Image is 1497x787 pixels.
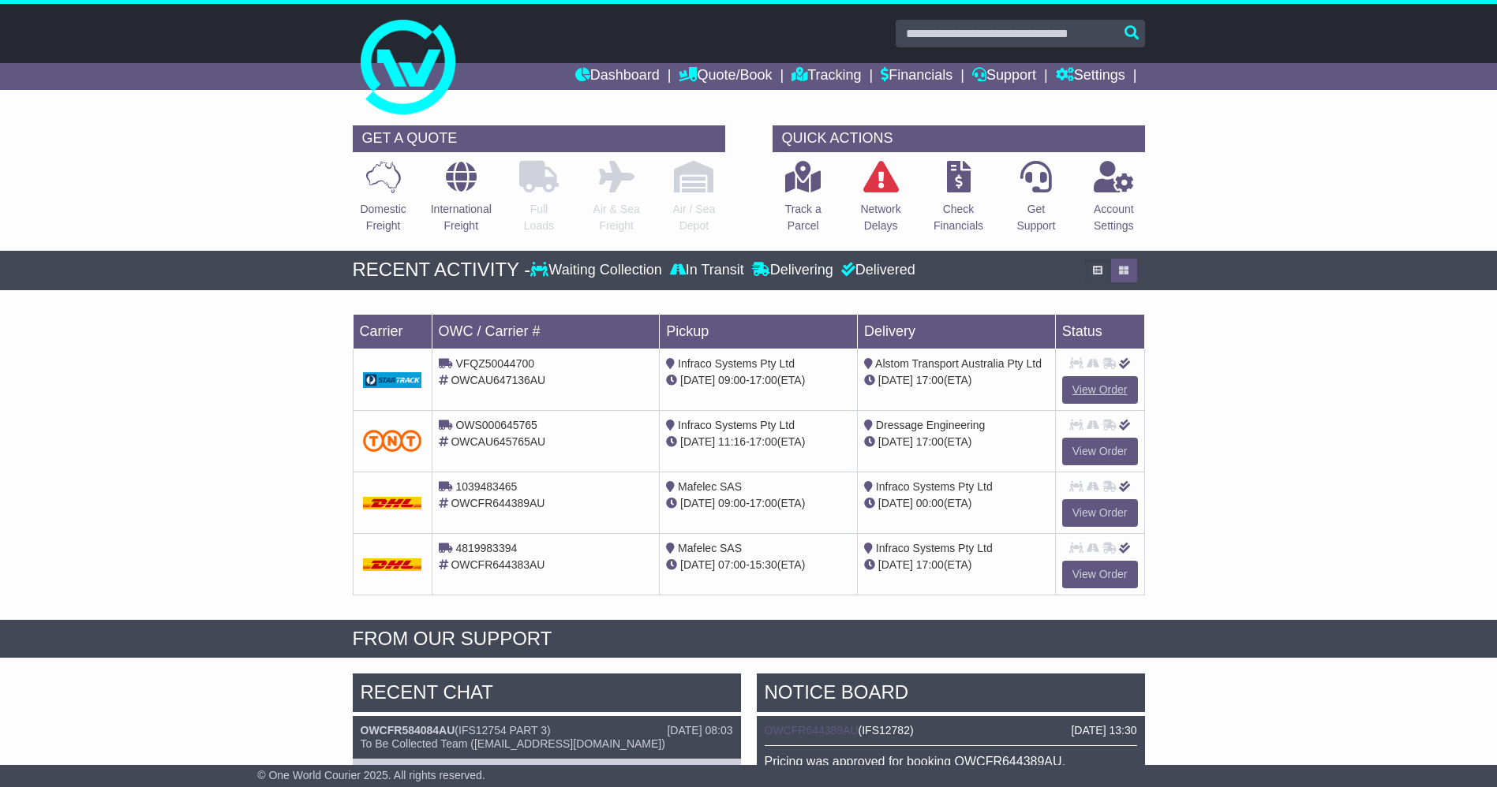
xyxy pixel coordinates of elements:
div: - (ETA) [666,557,851,573]
span: 07:00 [718,558,746,571]
div: - (ETA) [666,434,851,450]
span: 1039483465 [455,480,517,493]
img: DHL.png [363,558,422,571]
p: Pricing was approved for booking OWCFR644389AU. [765,754,1137,769]
span: Mafelec SAS [678,542,742,554]
span: 4819983394 [455,542,517,554]
span: OWCFR644389AU [451,497,545,509]
div: RECENT CHAT [353,673,741,716]
span: To Be Collected Team ([EMAIL_ADDRESS][DOMAIN_NAME]) [361,737,665,750]
div: [DATE] 08:03 [667,724,732,737]
span: © One World Courier 2025. All rights reserved. [257,769,485,781]
span: 00:00 [916,497,944,509]
span: [DATE] [680,558,715,571]
a: Quote/Book [679,63,772,90]
span: 11:16 [718,435,746,448]
div: ( ) [361,724,733,737]
a: View Order [1062,499,1138,527]
div: In Transit [666,262,748,279]
div: (ETA) [864,372,1049,389]
span: 17:00 [750,374,777,386]
a: Settings [1056,63,1125,90]
span: Dressage Engineering [876,419,986,431]
p: Full Loads [519,201,559,234]
p: International Freight [431,201,492,234]
span: 17:00 [750,435,777,448]
span: Alstom Transport Australia Pty Ltd [875,357,1042,370]
div: ( ) [765,724,1137,737]
a: DomesticFreight [359,160,406,243]
div: Delivered [837,262,915,279]
span: OWCFR644383AU [451,558,545,571]
a: GetSupport [1016,160,1056,243]
td: Carrier [353,314,432,349]
div: Delivering [748,262,837,279]
a: Support [972,63,1036,90]
span: Infraco Systems Pty Ltd [876,480,993,493]
img: GetCarrierServiceDarkLogo [363,372,422,388]
div: (ETA) [864,495,1049,512]
p: Network Delays [860,201,900,234]
span: [DATE] [878,435,913,448]
a: Tracking [792,63,861,90]
a: Dashboard [575,63,660,90]
span: [DATE] [878,497,913,509]
div: RECENT ACTIVITY - [353,259,531,282]
span: IFS12782 [862,724,910,737]
span: 17:00 [750,497,777,509]
p: Get Support [1016,201,1055,234]
a: AccountSettings [1093,160,1135,243]
span: 09:00 [718,497,746,509]
td: Delivery [857,314,1055,349]
span: [DATE] [680,497,715,509]
div: (ETA) [864,434,1049,450]
a: OWCFR584084AU [361,724,455,737]
div: - (ETA) [666,372,851,389]
img: DHL.png [363,497,422,509]
span: OWCAU645765AU [451,435,545,448]
div: - (ETA) [666,495,851,512]
span: 09:00 [718,374,746,386]
div: NOTICE BOARD [757,673,1145,716]
a: Track aParcel [784,160,822,243]
span: OWCAU647136AU [451,374,545,386]
span: Infraco Systems Pty Ltd [678,357,795,370]
span: VFQZ50044700 [455,357,534,370]
span: Mafelec SAS [678,480,742,493]
span: Infraco Systems Pty Ltd [876,542,993,554]
span: 15:30 [750,558,777,571]
a: InternationalFreight [430,160,492,243]
a: View Order [1062,438,1138,465]
span: [DATE] [878,558,913,571]
p: Air / Sea Depot [673,201,716,234]
a: NetworkDelays [859,160,901,243]
span: 17:00 [916,374,944,386]
span: Infraco Systems Pty Ltd [678,419,795,431]
span: [DATE] [878,374,913,386]
span: 17:00 [916,435,944,448]
span: IFS12754 PART 3 [458,724,547,737]
td: Status [1055,314,1144,349]
div: (ETA) [864,557,1049,573]
span: [DATE] [680,435,715,448]
p: Domestic Freight [360,201,406,234]
td: Pickup [660,314,858,349]
a: CheckFinancials [933,160,984,243]
a: View Order [1062,376,1138,404]
span: [DATE] [680,374,715,386]
a: Financials [881,63,952,90]
span: OWS000645765 [455,419,537,431]
p: Account Settings [1094,201,1134,234]
div: FROM OUR SUPPORT [353,628,1145,651]
span: 17:00 [916,558,944,571]
p: Air & Sea Freight [593,201,640,234]
td: OWC / Carrier # [432,314,660,349]
div: Waiting Collection [530,262,665,279]
a: OWCFR644389AU [765,724,859,737]
img: TNT_Domestic.png [363,430,422,451]
div: QUICK ACTIONS [773,125,1145,152]
div: [DATE] 13:30 [1071,724,1136,737]
p: Check Financials [934,201,983,234]
div: GET A QUOTE [353,125,725,152]
p: Track a Parcel [785,201,821,234]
